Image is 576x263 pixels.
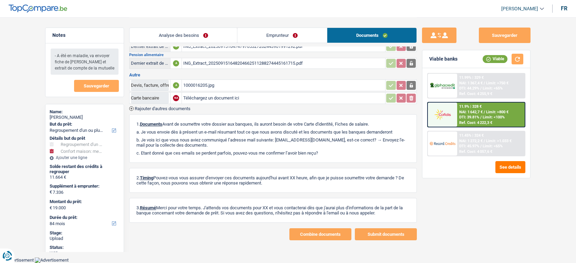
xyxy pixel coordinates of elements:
div: Ref. Cost: 4 057,6 € [459,149,492,154]
span: NAI: 1 642,7 € [459,110,483,114]
img: AlphaCredit [430,82,455,90]
label: Supplément à emprunter: [50,183,118,189]
label: Durée du prêt: [50,215,118,220]
span: DTI: 45.97% [459,144,479,148]
span: Résumé [140,205,156,210]
div: Ajouter une ligne [50,155,120,160]
span: / [484,110,485,114]
span: DTI: 44.29% [459,86,479,91]
img: Advertisement [35,257,69,263]
h3: Autre [129,73,417,77]
div: 11.45% | 324 € [459,133,484,138]
div: 1000016205.jpg [183,80,384,91]
p: c. Etant donné que ces emails se perdent parfois, pouvez-vous me confirmer l’avoir bien reçu? [136,150,410,156]
span: Limit: >1.033 € [486,139,512,143]
span: Limit: <65% [483,144,503,148]
div: 11.99% | 329 € [459,75,484,80]
span: Limit: >750 € [486,81,508,85]
div: ING_Extract_202509151648204662511288274445161715.pdf [183,58,384,69]
div: Ref. Cost: 4 255,9 € [459,92,492,96]
button: See details [495,161,525,173]
div: won [50,250,120,255]
span: NAI: 1 272,2 € [459,139,483,143]
h5: Notes [52,32,117,38]
div: Viable [483,55,507,63]
div: Upload [50,236,120,241]
span: / [484,139,485,143]
div: Stage: [50,230,120,236]
div: 11.9% | 328 € [459,104,482,109]
label: But du prêt: [50,122,118,127]
a: Emprunteur [237,28,327,43]
span: Timing [140,175,153,180]
div: NA [173,95,179,101]
div: 11.664 € [50,175,120,180]
div: A [173,60,179,66]
button: Sauvegarder [479,28,531,43]
img: Record Credits [430,137,455,150]
div: [PERSON_NAME] [50,115,120,120]
p: 3. Merci pour votre temps. J'attends vos documents pour XX et vous contacterai dès que j'aurai p... [136,205,410,215]
div: Détails but du prêt [50,136,120,141]
button: Rajouter d'autres documents [129,106,191,111]
label: Montant du prêt: [50,199,118,204]
h2: Pension alimentaire [129,53,417,57]
span: Documents [140,122,162,127]
span: NAI: 1 367,4 € [459,81,483,85]
a: Analyse des besoins [130,28,237,43]
p: 2. Pouvez-vous vous assurer d'envoyer ces documents aujourd'hui avant XX heure, afin que je puiss... [136,175,410,186]
img: TopCompare Logo [9,4,67,13]
span: / [480,144,482,148]
div: Ref. Cost: 4 222,3 € [459,120,492,125]
span: DTI: 39.81% [459,115,479,119]
a: Documents [327,28,417,43]
div: Solde restant des crédits à regrouper [50,164,120,175]
span: Limit: >800 € [486,110,508,114]
span: Sauvegarder [84,84,109,88]
span: / [480,86,482,91]
span: / [480,115,482,119]
span: / [484,81,485,85]
div: Status: [50,245,120,250]
a: [PERSON_NAME] [496,3,544,14]
div: Dernier extrait de compte pour la pension alimentaire [131,61,169,66]
span: € [50,189,52,195]
div: A [173,82,179,88]
span: Limit: <65% [483,86,503,91]
button: Combine documents [289,228,351,240]
div: fr [561,5,567,12]
span: Rajouter d'autres documents [135,106,191,111]
div: Name: [50,109,120,115]
span: € [50,205,52,211]
span: Limit: <100% [483,115,505,119]
p: 1. Avant de soumettre votre dossier aux banques, ils auront besoin de votre Carte d'identité, Fic... [136,122,410,127]
p: a. Je vous envoie dès à présent un e-mail résumant tout ce que nous avons discuté et les doc... [136,129,410,135]
div: Viable banks [429,56,457,62]
p: b. Je vois ici que vous nous aviez communiqué l’adresse mail suivante: [EMAIL_ADDRESS][DOMAIN_NA... [136,137,410,148]
span: [PERSON_NAME] [501,6,538,12]
button: Sauvegarder [74,80,119,92]
button: Submit documents [355,228,417,240]
img: Cofidis [430,108,455,121]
